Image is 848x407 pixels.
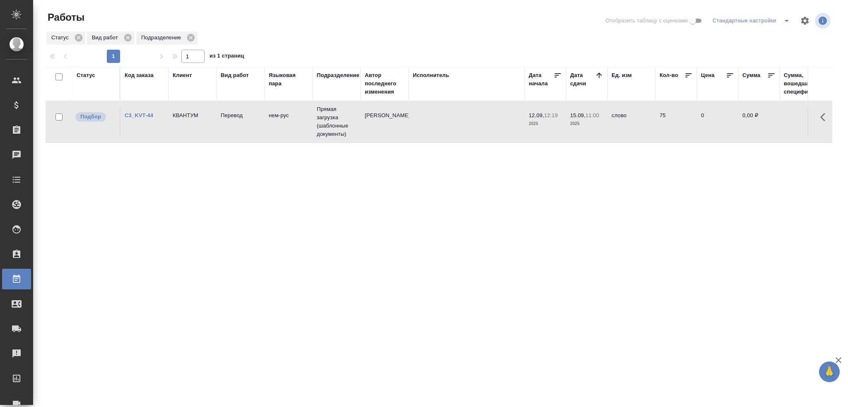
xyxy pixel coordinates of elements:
[269,71,308,88] div: Языковая пара
[51,34,72,42] p: Статус
[819,361,840,382] button: 🙏
[265,107,313,136] td: нем-рус
[570,120,603,128] p: 2025
[660,71,678,79] div: Кол-во
[46,31,85,45] div: Статус
[655,107,697,136] td: 75
[697,107,738,136] td: 0
[313,101,361,142] td: Прямая загрузка (шаблонные документы)
[742,71,760,79] div: Сумма
[92,34,121,42] p: Вид работ
[80,113,101,121] p: Подбор
[738,107,780,136] td: 0,00 ₽
[784,71,825,96] div: Сумма, вошедшая в спецификацию
[210,51,244,63] span: из 1 страниц
[365,71,405,96] div: Автор последнего изменения
[221,71,249,79] div: Вид работ
[317,71,359,79] div: Подразделение
[136,31,198,45] div: Подразделение
[815,107,835,127] button: Здесь прячутся важные кнопки
[125,112,153,118] a: C3_KVT-44
[173,111,212,120] p: КВАНТУМ
[77,71,95,79] div: Статус
[529,112,544,118] p: 12.09,
[612,71,632,79] div: Ед. изм
[361,107,409,136] td: [PERSON_NAME]
[141,34,184,42] p: Подразделение
[125,71,154,79] div: Код заказа
[46,11,84,24] span: Работы
[711,14,795,27] div: split button
[529,71,554,88] div: Дата начала
[701,71,715,79] div: Цена
[605,17,688,25] span: Отобразить таблицу с оценками
[570,112,585,118] p: 15.09,
[87,31,135,45] div: Вид работ
[570,71,595,88] div: Дата сдачи
[585,112,599,118] p: 11:00
[822,363,836,381] span: 🙏
[75,111,116,123] div: Можно подбирать исполнителей
[413,71,449,79] div: Исполнитель
[221,111,260,120] p: Перевод
[607,107,655,136] td: слово
[173,71,192,79] div: Клиент
[544,112,558,118] p: 12:19
[529,120,562,128] p: 2025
